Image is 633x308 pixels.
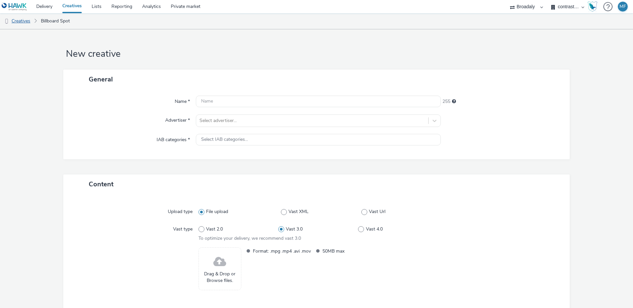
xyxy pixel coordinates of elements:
[172,96,193,105] label: Name *
[202,271,238,284] span: Drag & Drop or Browse files.
[89,75,113,84] span: General
[288,208,309,215] span: Vast XML
[63,48,570,60] h1: New creative
[2,3,27,11] img: undefined Logo
[196,96,441,107] input: Name
[286,226,303,232] span: Vast 3.0
[154,134,193,143] label: IAB categories *
[170,223,195,232] label: Vast type
[253,247,311,255] span: Format: .mpg .mp4 .avi .mov
[442,98,450,105] span: 255
[201,137,248,142] span: Select IAB categories...
[588,1,600,12] a: Hawk Academy
[322,247,380,255] span: 50MB max
[369,208,385,215] span: Vast Url
[619,2,626,12] div: MF
[588,1,597,12] img: Hawk Academy
[452,98,456,105] div: Maximum 255 characters
[366,226,383,232] span: Vast 4.0
[198,235,301,241] span: To optimize your delivery, we recommend vast 3.0
[165,206,195,215] label: Upload type
[206,208,228,215] span: File upload
[163,114,193,124] label: Advertiser *
[206,226,223,232] span: Vast 2.0
[3,18,10,25] img: dooh
[38,13,73,29] a: Billboard Spot
[89,180,113,189] span: Content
